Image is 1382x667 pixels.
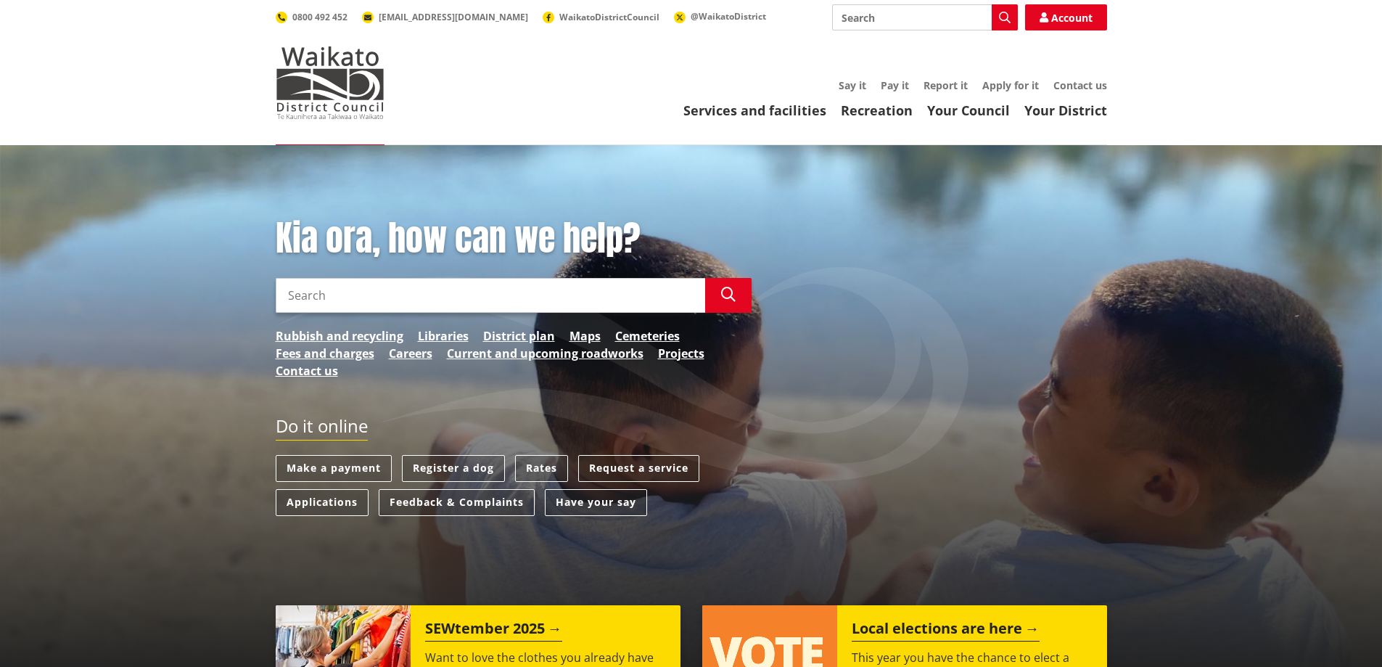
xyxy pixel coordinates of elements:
[832,4,1018,30] input: Search input
[418,327,469,345] a: Libraries
[559,11,659,23] span: WaikatoDistrictCouncil
[691,10,766,22] span: @WaikatoDistrict
[674,10,766,22] a: @WaikatoDistrict
[543,11,659,23] a: WaikatoDistrictCouncil
[276,11,347,23] a: 0800 492 452
[425,620,562,642] h2: SEWtember 2025
[292,11,347,23] span: 0800 492 452
[276,278,705,313] input: Search input
[545,489,647,516] a: Have your say
[276,416,368,441] h2: Do it online
[1024,102,1107,119] a: Your District
[379,489,535,516] a: Feedback & Complaints
[276,46,384,119] img: Waikato District Council - Te Kaunihera aa Takiwaa o Waikato
[852,620,1040,642] h2: Local elections are here
[924,78,968,92] a: Report it
[362,11,528,23] a: [EMAIL_ADDRESS][DOMAIN_NAME]
[841,102,913,119] a: Recreation
[615,327,680,345] a: Cemeteries
[276,455,392,482] a: Make a payment
[839,78,866,92] a: Say it
[402,455,505,482] a: Register a dog
[483,327,555,345] a: District plan
[276,327,403,345] a: Rubbish and recycling
[1025,4,1107,30] a: Account
[1053,78,1107,92] a: Contact us
[881,78,909,92] a: Pay it
[515,455,568,482] a: Rates
[389,345,432,362] a: Careers
[683,102,826,119] a: Services and facilities
[276,345,374,362] a: Fees and charges
[658,345,704,362] a: Projects
[569,327,601,345] a: Maps
[379,11,528,23] span: [EMAIL_ADDRESS][DOMAIN_NAME]
[447,345,643,362] a: Current and upcoming roadworks
[276,362,338,380] a: Contact us
[276,489,369,516] a: Applications
[578,455,699,482] a: Request a service
[927,102,1010,119] a: Your Council
[276,218,752,260] h1: Kia ora, how can we help?
[982,78,1039,92] a: Apply for it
